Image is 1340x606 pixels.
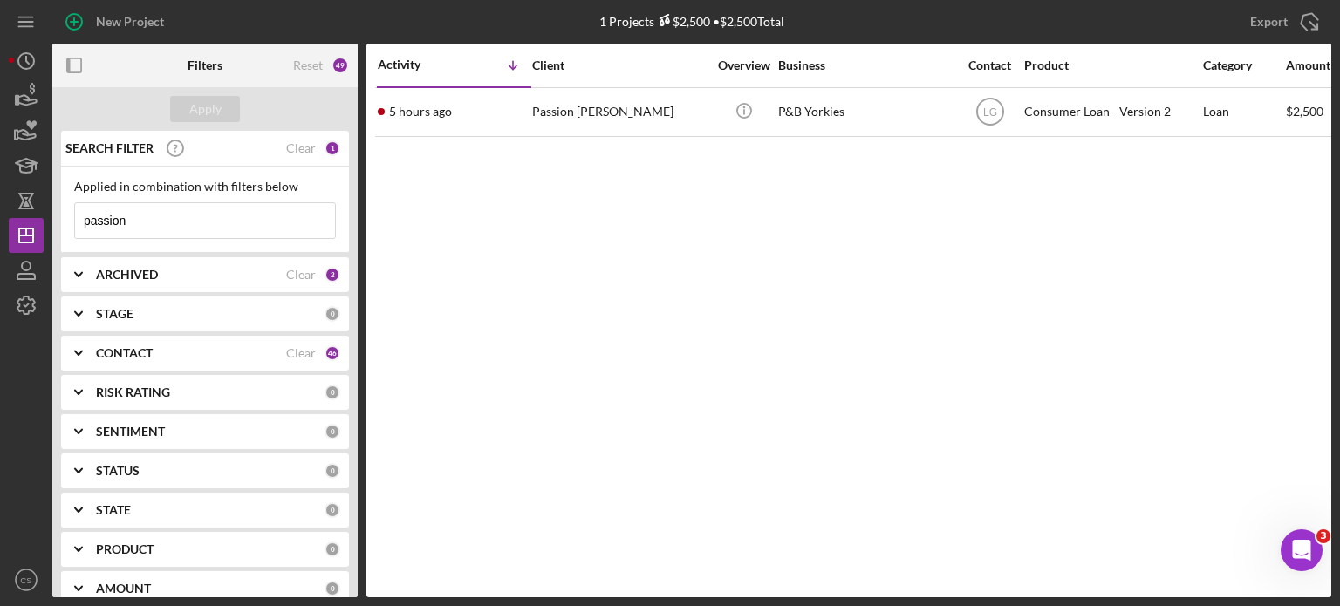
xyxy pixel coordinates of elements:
[325,345,340,361] div: 46
[1250,4,1288,39] div: Export
[9,562,44,597] button: CS
[286,141,316,155] div: Clear
[332,57,349,74] div: 49
[778,89,953,135] div: P&B Yorkies
[654,14,710,29] div: $2,500
[96,307,133,321] b: STAGE
[1024,58,1199,72] div: Product
[778,58,953,72] div: Business
[286,268,316,282] div: Clear
[325,267,340,283] div: 2
[96,542,154,556] b: PRODUCT
[325,385,340,400] div: 0
[189,96,222,122] div: Apply
[96,425,165,439] b: SENTIMENT
[52,4,181,39] button: New Project
[389,105,452,119] time: 2025-09-16 17:01
[188,58,222,72] b: Filters
[1281,529,1323,571] iframe: Intercom live chat
[957,58,1022,72] div: Contact
[1316,529,1330,543] span: 3
[96,4,164,39] div: New Project
[96,385,170,399] b: RISK RATING
[20,575,31,585] text: CS
[325,306,340,322] div: 0
[1203,58,1284,72] div: Category
[532,89,707,135] div: Passion [PERSON_NAME]
[982,106,996,119] text: LG
[1286,104,1323,119] span: $2,500
[532,58,707,72] div: Client
[286,346,316,360] div: Clear
[1233,4,1331,39] button: Export
[325,140,340,156] div: 1
[325,502,340,518] div: 0
[96,582,151,596] b: AMOUNT
[1024,89,1199,135] div: Consumer Loan - Version 2
[74,180,336,194] div: Applied in combination with filters below
[96,268,158,282] b: ARCHIVED
[378,58,455,71] div: Activity
[96,464,140,478] b: STATUS
[599,14,784,29] div: 1 Projects • $2,500 Total
[325,463,340,479] div: 0
[325,581,340,596] div: 0
[170,96,240,122] button: Apply
[65,141,154,155] b: SEARCH FILTER
[96,346,153,360] b: CONTACT
[325,541,340,557] div: 0
[293,58,323,72] div: Reset
[1203,89,1284,135] div: Loan
[96,503,131,517] b: STATE
[711,58,776,72] div: Overview
[325,424,340,439] div: 0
